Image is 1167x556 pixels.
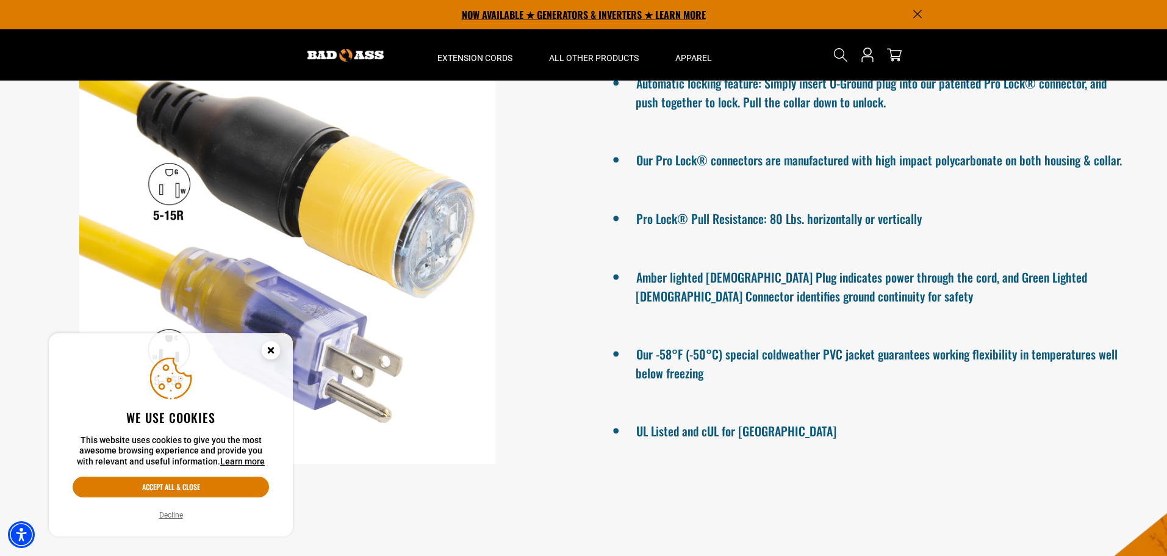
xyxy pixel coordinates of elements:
button: Close this option [249,333,293,371]
a: cart [885,48,904,62]
li: Automatic locking feature: Simply insert U-Ground plug into our patented Pro Lock® connector, and... [636,71,1125,111]
p: This website uses cookies to give you the most awesome browsing experience and provide you with r... [73,435,269,468]
summary: Search [831,45,850,65]
li: Amber lighted [DEMOGRAPHIC_DATA] Plug indicates power through the cord, and Green Lighted [DEMOGR... [636,265,1125,305]
aside: Cookie Consent [49,333,293,537]
summary: All Other Products [531,29,657,81]
img: Bad Ass Extension Cords [307,49,384,62]
span: Apparel [675,52,712,63]
a: Open this option [858,29,877,81]
h2: We use cookies [73,410,269,425]
span: All Other Products [549,52,639,63]
button: Decline [156,509,187,521]
summary: Extension Cords [419,29,531,81]
li: Our -58°F (-50°C) special coldweather PVC jacket guarantees working flexibility in temperatures w... [636,342,1125,382]
li: UL Listed and cUL for [GEOGRAPHIC_DATA] [636,419,1125,441]
li: Our Pro Lock® connectors are manufactured with high impact polycarbonate on both housing & collar. [636,148,1125,170]
button: Accept all & close [73,477,269,497]
span: Extension Cords [437,52,512,63]
li: Pro Lock® Pull Resistance: 80 Lbs. horizontally or vertically [636,206,1125,228]
a: This website uses cookies to give you the most awesome browsing experience and provide you with r... [220,457,265,466]
div: Accessibility Menu [8,521,35,548]
summary: Apparel [657,29,730,81]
